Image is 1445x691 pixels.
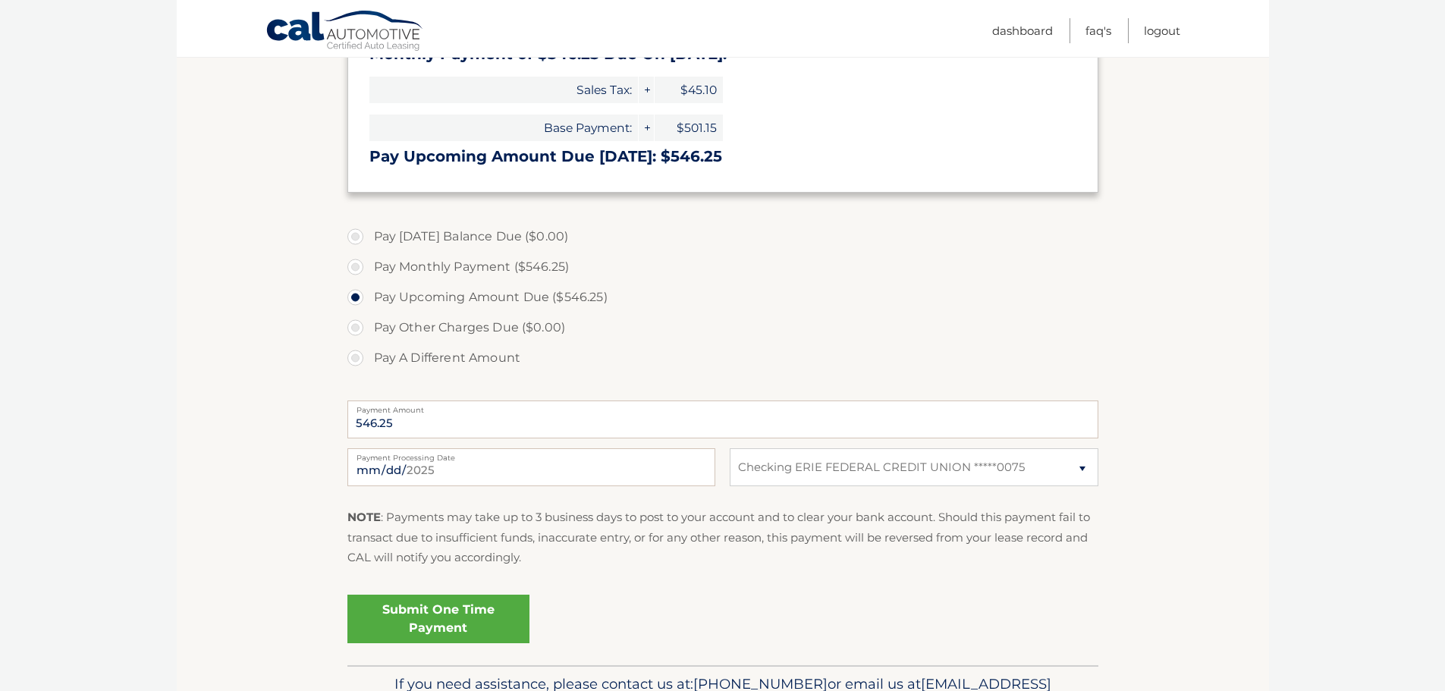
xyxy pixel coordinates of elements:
[347,252,1098,282] label: Pay Monthly Payment ($546.25)
[347,507,1098,567] p: : Payments may take up to 3 business days to post to your account and to clear your bank account....
[1085,18,1111,43] a: FAQ's
[347,448,715,460] label: Payment Processing Date
[347,510,381,524] strong: NOTE
[369,77,638,103] span: Sales Tax:
[992,18,1053,43] a: Dashboard
[347,400,1098,438] input: Payment Amount
[347,282,1098,313] label: Pay Upcoming Amount Due ($546.25)
[369,147,1076,166] h3: Pay Upcoming Amount Due [DATE]: $546.25
[369,115,638,141] span: Base Payment:
[1144,18,1180,43] a: Logout
[347,313,1098,343] label: Pay Other Charges Due ($0.00)
[639,77,654,103] span: +
[347,448,715,486] input: Payment Date
[639,115,654,141] span: +
[347,221,1098,252] label: Pay [DATE] Balance Due ($0.00)
[347,400,1098,413] label: Payment Amount
[347,343,1098,373] label: Pay A Different Amount
[265,10,425,54] a: Cal Automotive
[347,595,529,643] a: Submit One Time Payment
[655,115,723,141] span: $501.15
[655,77,723,103] span: $45.10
